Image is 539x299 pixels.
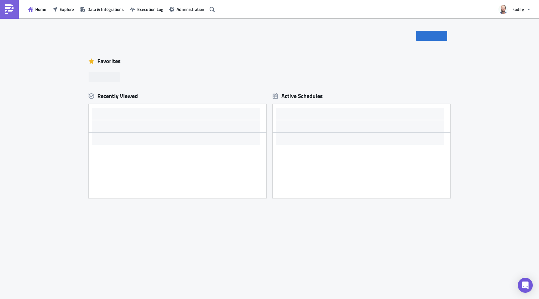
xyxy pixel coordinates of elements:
[137,6,163,12] span: Execution Log
[512,6,524,12] span: kodify
[498,4,508,15] img: Avatar
[49,4,77,14] button: Explore
[89,91,266,101] div: Recently Viewed
[89,56,450,66] div: Favorites
[25,4,49,14] button: Home
[87,6,124,12] span: Data & Integrations
[166,4,207,14] button: Administration
[273,92,323,100] div: Active Schedules
[127,4,166,14] button: Execution Log
[4,4,14,14] img: PushMetrics
[60,6,74,12] span: Explore
[518,278,533,293] div: Open Intercom Messenger
[35,6,46,12] span: Home
[77,4,127,14] button: Data & Integrations
[177,6,204,12] span: Administration
[495,2,534,16] button: kodify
